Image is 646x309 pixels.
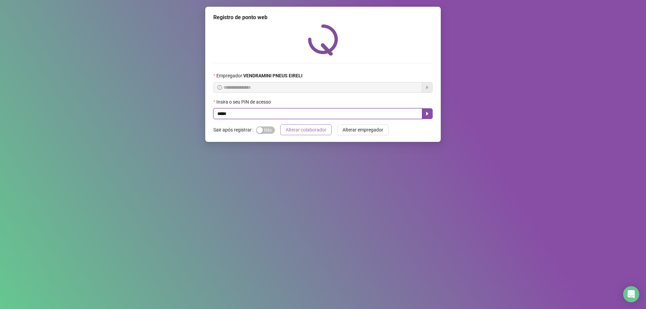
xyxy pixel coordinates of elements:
button: Alterar empregador [337,124,389,135]
span: Alterar colaborador [286,126,326,133]
strong: VENDRAMINI PNEUS EIRELI [243,73,302,78]
span: info-circle [217,85,222,90]
span: caret-right [425,111,430,116]
label: Sair após registrar [213,124,256,135]
div: Open Intercom Messenger [623,286,639,302]
label: Insira o seu PIN de acesso [213,98,275,106]
button: Alterar colaborador [280,124,332,135]
div: Registro de ponto web [213,13,433,22]
span: Empregador : [216,72,302,79]
img: QRPoint [308,24,338,55]
span: Alterar empregador [343,126,383,133]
